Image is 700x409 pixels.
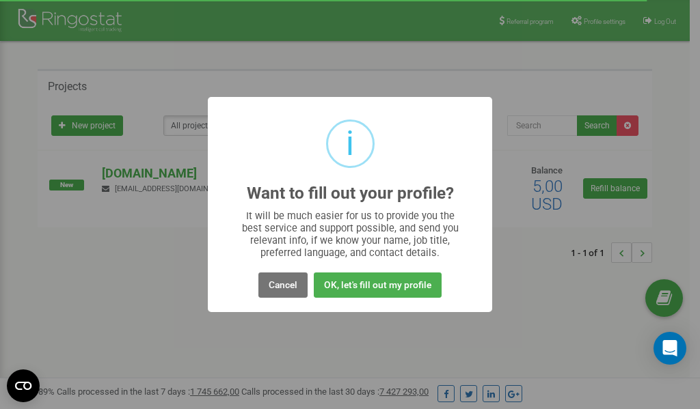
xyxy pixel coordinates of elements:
button: OK, let's fill out my profile [314,272,442,298]
button: Open CMP widget [7,369,40,402]
button: Cancel [258,272,308,298]
div: Open Intercom Messenger [654,332,686,365]
h2: Want to fill out your profile? [247,184,454,203]
div: i [346,122,354,166]
div: It will be much easier for us to provide you the best service and support possible, and send you ... [235,210,466,259]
